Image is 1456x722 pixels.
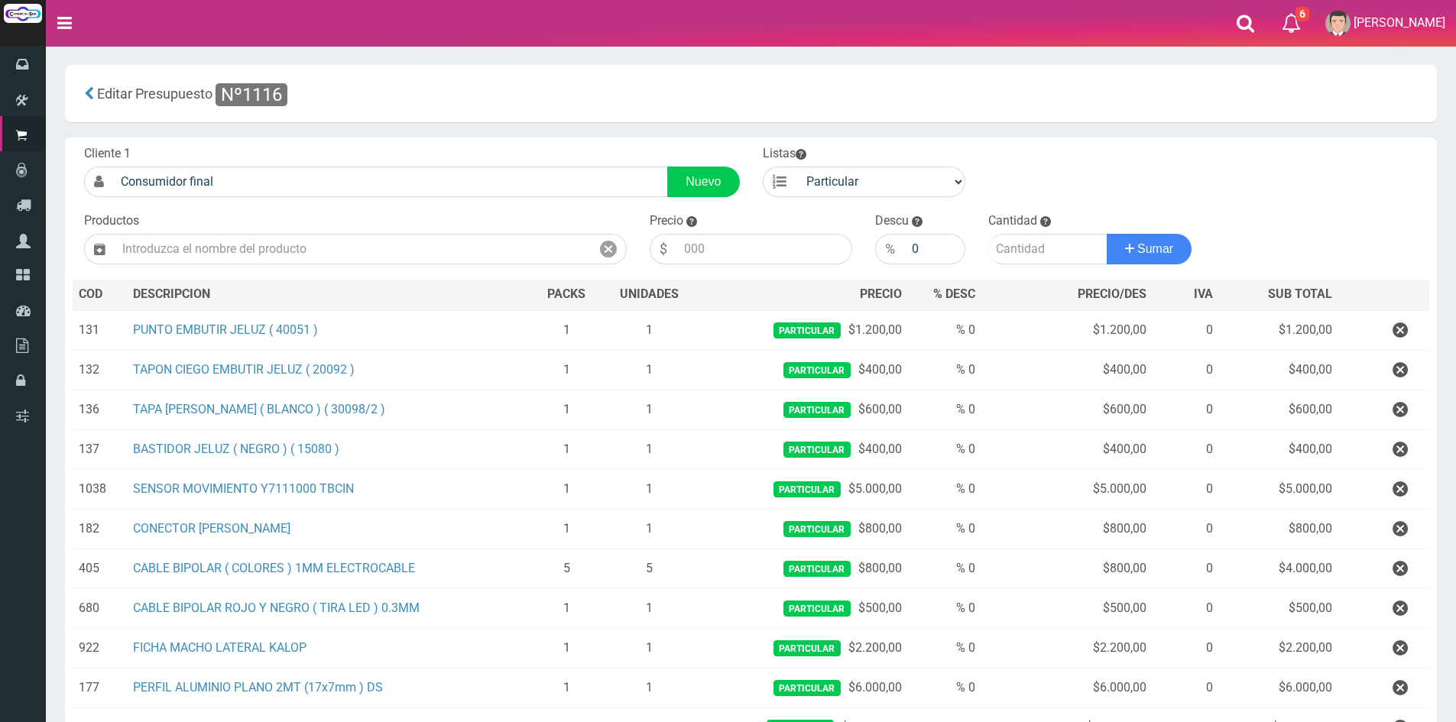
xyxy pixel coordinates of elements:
td: % 0 [908,509,981,549]
td: $2.200,00 [1219,628,1338,668]
input: 000 [904,234,965,264]
td: 0 [1153,509,1219,549]
td: 1 [532,350,601,390]
td: 680 [73,588,127,628]
a: CONECTOR [PERSON_NAME] [133,521,290,536]
span: SUB TOTAL [1268,286,1332,303]
span: IVA [1194,287,1213,301]
td: 182 [73,509,127,549]
td: $800,00 [981,509,1153,549]
span: Editar Presupuesto [97,86,212,102]
a: FICHA MACHO LATERAL KALOP [133,640,306,655]
td: 1 [532,390,601,429]
td: $5.000,00 [981,469,1153,509]
label: Productos [84,212,139,230]
span: % DESC [933,287,975,301]
a: SENSOR MOVIMIENTO Y7111000 TBCIN [133,481,354,496]
td: 1 [601,509,698,549]
td: % 0 [908,668,981,707]
div: $ [650,234,676,264]
td: $500,00 [698,588,908,628]
td: $1.200,00 [1219,310,1338,351]
td: 1 [601,469,698,509]
td: $600,00 [981,390,1153,429]
td: $400,00 [1219,429,1338,469]
td: 0 [1153,628,1219,668]
td: 132 [73,350,127,390]
td: $800,00 [698,509,908,549]
td: $600,00 [1219,390,1338,429]
td: 0 [1153,390,1219,429]
span: Nº1116 [216,83,287,106]
span: Particular [773,481,840,497]
span: PRECIO [860,286,902,303]
td: % 0 [908,628,981,668]
td: $400,00 [698,429,908,469]
span: Sumar [1137,242,1173,255]
td: 0 [1153,429,1219,469]
a: BASTIDOR JELUZ ( NEGRO ) ( 15080 ) [133,442,339,456]
span: Particular [783,561,850,577]
td: % 0 [908,588,981,628]
td: 0 [1153,350,1219,390]
td: 1 [601,429,698,469]
th: UNIDADES [601,280,698,310]
label: Cantidad [988,212,1037,230]
td: $800,00 [698,549,908,588]
td: % 0 [908,549,981,588]
td: % 0 [908,469,981,509]
label: Listas [763,145,806,163]
td: 1 [601,390,698,429]
td: 0 [1153,668,1219,707]
button: Sumar [1107,234,1192,264]
td: 1 [601,628,698,668]
td: $800,00 [1219,509,1338,549]
td: 137 [73,429,127,469]
td: 1 [532,509,601,549]
td: 1038 [73,469,127,509]
td: $5.000,00 [1219,469,1338,509]
td: 0 [1153,588,1219,628]
td: 1 [601,350,698,390]
img: User Image [1325,11,1351,36]
img: Logo grande [4,4,42,23]
td: 0 [1153,310,1219,351]
td: 1 [532,310,601,351]
td: 5 [532,549,601,588]
span: PRECIO/DES [1078,287,1146,301]
th: DES [127,280,532,310]
div: % [875,234,904,264]
td: 1 [532,588,601,628]
label: Descu [875,212,909,230]
span: Particular [783,521,850,537]
td: 136 [73,390,127,429]
th: PACKS [532,280,601,310]
td: 1 [532,668,601,707]
td: % 0 [908,429,981,469]
td: $6.000,00 [698,668,908,707]
td: $1.200,00 [981,310,1153,351]
td: $400,00 [698,350,908,390]
a: TAPA [PERSON_NAME] ( BLANCO ) ( 30098/2 ) [133,402,385,416]
td: 1 [601,310,698,351]
td: $5.000,00 [698,469,908,509]
td: $500,00 [981,588,1153,628]
span: CRIPCION [155,287,210,301]
td: 131 [73,310,127,351]
a: TAPON CIEGO EMBUTIR JELUZ ( 20092 ) [133,362,355,377]
td: 1 [601,668,698,707]
input: Cantidad [988,234,1107,264]
label: Precio [650,212,683,230]
td: $400,00 [981,429,1153,469]
a: PUNTO EMBUTIR JELUZ ( 40051 ) [133,322,318,337]
span: Particular [783,601,850,617]
td: 5 [601,549,698,588]
td: $6.000,00 [1219,668,1338,707]
td: $2.200,00 [698,628,908,668]
span: [PERSON_NAME] [1354,15,1445,30]
td: $500,00 [1219,588,1338,628]
td: 1 [532,469,601,509]
span: Particular [773,680,840,696]
td: $4.000,00 [1219,549,1338,588]
span: Particular [773,322,840,338]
